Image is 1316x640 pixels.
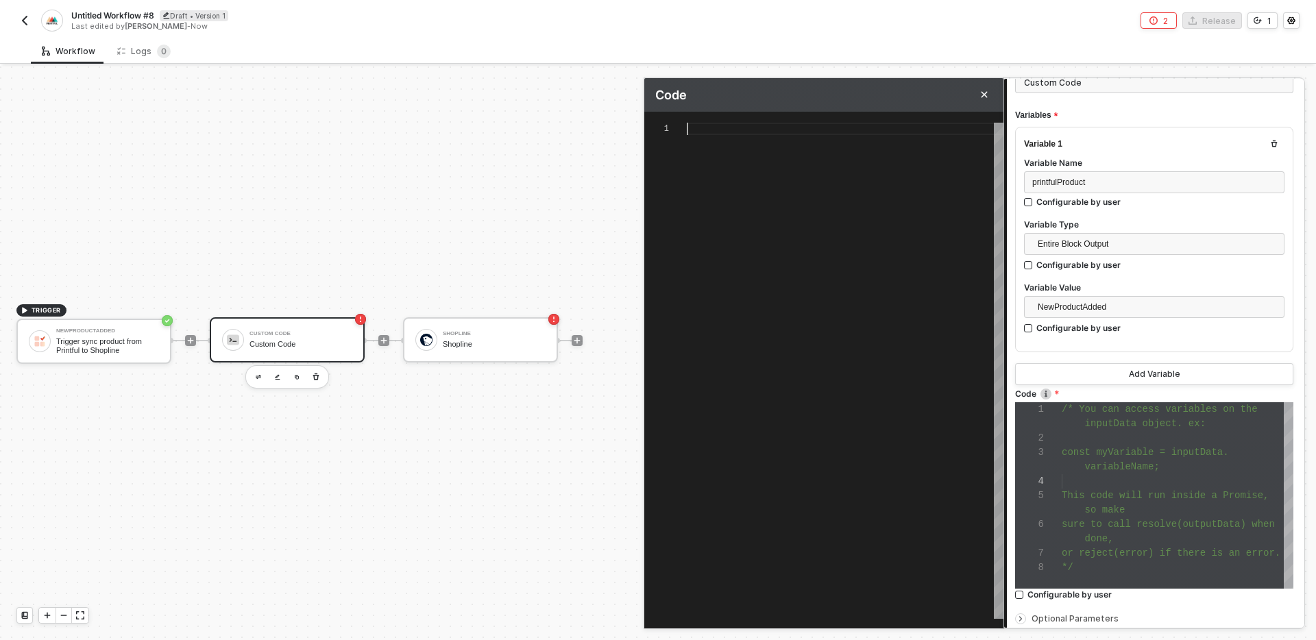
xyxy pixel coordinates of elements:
[1015,431,1044,445] div: 2
[117,45,171,58] div: Logs
[19,15,30,26] img: back
[46,14,58,27] img: integration-icon
[644,123,669,135] div: 1
[1129,369,1180,380] div: Add Variable
[1085,418,1206,429] span: inputData object. ex:
[1016,615,1025,623] span: icon-arrow-right-small
[1015,107,1058,124] span: Variables
[1267,15,1271,27] div: 1
[1036,196,1121,208] div: Configurable by user
[1015,474,1044,489] div: 4
[1024,282,1284,293] label: Variable Value
[1015,363,1293,385] button: Add Variable
[1015,517,1044,532] div: 6
[1085,533,1114,544] span: done,
[16,12,33,29] button: back
[1036,259,1121,271] div: Configurable by user
[1254,16,1262,25] span: icon-versioning
[1287,16,1295,25] span: icon-settings
[1085,461,1160,472] span: variableName;
[1032,177,1085,187] span: printfulProduct
[1040,389,1051,399] img: icon-info
[1015,489,1044,503] div: 5
[1182,12,1242,29] button: Release
[160,10,228,21] div: Draft • Version 1
[1024,219,1284,230] label: Variable Type
[42,46,95,57] div: Workflow
[43,611,51,619] span: icon-play
[1149,16,1158,25] span: icon-error-page
[655,88,687,102] span: Code
[1015,71,1293,93] input: Enter description
[76,611,84,619] span: icon-expand
[1062,519,1275,530] span: sure to call resolve(outputData) when
[1015,546,1044,561] div: 7
[60,611,68,619] span: icon-minus
[1015,388,1293,399] label: Code
[1024,157,1284,169] label: Variable Name
[1085,504,1125,515] span: so make
[1027,589,1112,600] div: Configurable by user
[162,12,170,19] span: icon-edit
[1032,613,1119,624] span: Optional Parameters
[976,86,992,103] button: Close
[157,45,171,58] sup: 0
[1015,402,1044,417] div: 1
[1062,547,1280,558] span: or reject(error) if there is an error.
[1015,561,1044,575] div: 8
[1015,445,1044,460] div: 3
[1038,297,1276,317] span: NewProductAdded
[1062,447,1229,458] span: const myVariable = inputData.
[125,21,187,31] span: [PERSON_NAME]
[1036,322,1121,334] div: Configurable by user
[1163,15,1168,27] div: 2
[1141,12,1177,29] button: 2
[1062,404,1258,415] span: /* You can access variables on the
[71,21,657,32] div: Last edited by - Now
[1038,234,1276,254] span: Entire Block Output
[1015,611,1293,626] div: Optional Parameters
[1062,490,1269,501] span: This code will run inside a Promise,
[1247,12,1278,29] button: 1
[71,10,154,21] span: Untitled Workflow #8
[1024,138,1062,150] div: Variable 1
